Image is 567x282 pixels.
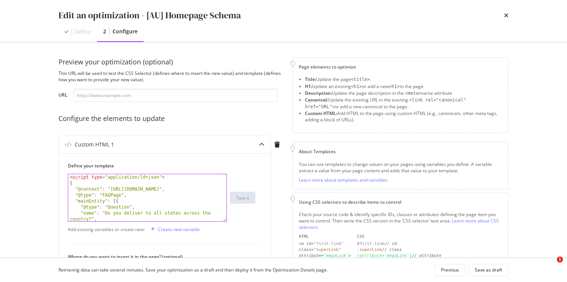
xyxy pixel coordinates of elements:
div: Create new variable [158,226,200,233]
div: Previous [441,267,459,273]
span: <meta> [405,91,421,96]
div: HTML [299,234,351,240]
div: attribute= > [299,253,351,259]
span: <h1> [351,84,362,89]
div: Test it [236,195,249,201]
label: Define your template [68,163,255,169]
input: https://www.example.com [73,89,277,102]
li: Update the page . [305,76,502,83]
div: "megaLink" [324,253,348,258]
div: class= [299,247,351,253]
div: "first-link" [314,241,343,246]
div: This URL will be used to test the CSS Selector (defines where to insert the new value) and templa... [58,70,283,83]
div: You can use templates to change values on your pages using variables you define. A variable extra... [299,161,502,174]
a: Learn more about templates and variables [299,177,388,183]
div: Configure [112,28,138,35]
div: Custom HTML 1 [75,141,114,148]
span: <h1> [389,84,400,89]
label: URL [58,92,67,100]
div: <a id= [299,241,351,247]
strong: Description: [305,90,332,96]
div: // class [357,247,502,253]
div: Check your source code & identify specific IDs, classes or attributes defining the page item you ... [299,211,502,230]
button: Save as draft [468,264,508,276]
div: // id [357,241,502,247]
div: #first-link [357,241,384,246]
div: Edit an optimization - [AU] Homepage Schema [58,9,241,22]
div: "superLink" [314,247,341,252]
label: Where do you want to insert it in the page? (optional) [68,254,255,260]
strong: Custom HTML: [305,110,337,116]
span: 1 [557,257,563,263]
div: About Templates [299,148,502,155]
li: Add HTML to the page using custom HTML (e.g., canonicals, other meta tags, adding a block of URLs). [305,110,502,123]
div: Save as draft [475,267,502,273]
div: CSS [357,234,502,240]
strong: Canonical: [305,97,328,103]
div: Retrieving data can take several minutes. Save your optimization as a draft and then deploy it fr... [58,267,328,273]
span: <link rel="canonical" href="URL"> [305,97,466,109]
button: Previous [435,264,465,276]
div: // attribute [357,253,502,259]
div: Page elements to optimize [299,64,502,70]
span: <title> [351,77,370,82]
div: Add existing variables or create new: [68,226,145,233]
strong: H1: [305,83,312,90]
strong: Title: [305,76,316,82]
li: Update the page description in the name attribute [305,90,502,97]
div: 2 [103,28,106,35]
a: Learn more about CSS selectors [299,218,499,230]
div: Using CSS selectors to describe items to control [299,199,502,205]
div: Configure the elements to update [58,114,283,124]
div: Define [75,28,91,36]
button: Test it [230,192,255,204]
div: Preview your optimization (optional) [58,57,283,67]
div: .superLink [357,247,382,252]
li: Update an existing or add a new to the page. [305,83,502,90]
button: Create new variable [148,223,200,235]
div: times [504,9,508,22]
div: [attribute='megaLink'] [357,253,412,258]
li: Update the existing URL in the existing or add a new canonical to the page. [305,97,502,110]
iframe: Intercom live chat [541,257,559,275]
